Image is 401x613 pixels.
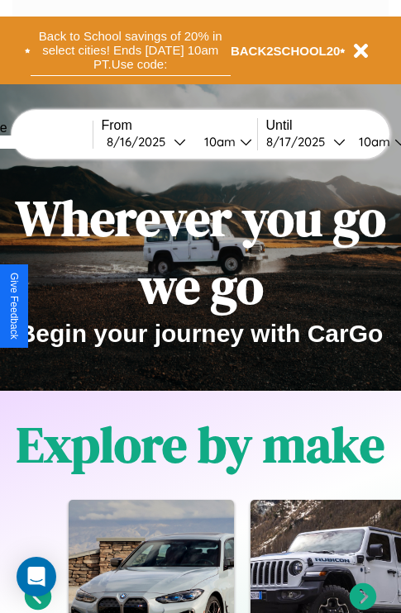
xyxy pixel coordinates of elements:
[8,273,20,340] div: Give Feedback
[102,118,257,133] label: From
[102,133,191,150] button: 8/16/2025
[191,133,257,150] button: 10am
[17,411,384,478] h1: Explore by make
[266,134,333,150] div: 8 / 17 / 2025
[17,557,56,596] div: Open Intercom Messenger
[196,134,240,150] div: 10am
[351,134,394,150] div: 10am
[107,134,174,150] div: 8 / 16 / 2025
[231,44,341,58] b: BACK2SCHOOL20
[31,25,231,76] button: Back to School savings of 20% in select cities! Ends [DATE] 10am PT.Use code:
